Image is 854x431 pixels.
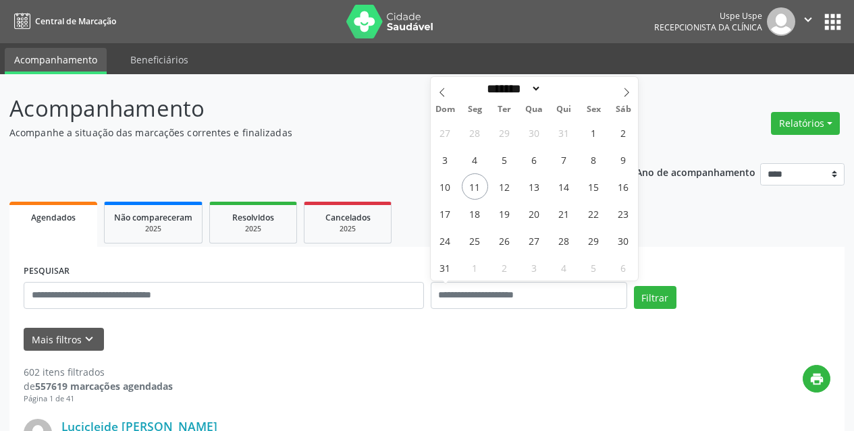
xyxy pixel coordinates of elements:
i: keyboard_arrow_down [82,332,97,347]
p: Acompanhamento [9,92,594,125]
span: Agosto 22, 2025 [581,200,607,227]
span: Agosto 29, 2025 [581,227,607,254]
label: PESQUISAR [24,261,70,282]
span: Agosto 30, 2025 [610,227,637,254]
i:  [801,12,816,27]
span: Julho 30, 2025 [521,119,548,146]
div: 2025 [314,224,381,234]
span: Setembro 2, 2025 [491,254,518,281]
div: 2025 [219,224,287,234]
strong: 557619 marcações agendadas [35,380,173,393]
span: Agosto 1, 2025 [581,119,607,146]
span: Julho 31, 2025 [551,119,577,146]
span: Cancelados [325,212,371,223]
span: Agosto 16, 2025 [610,173,637,200]
span: Agosto 19, 2025 [491,200,518,227]
span: Qua [519,105,549,114]
p: Acompanhe a situação das marcações correntes e finalizadas [9,125,594,140]
div: 2025 [114,224,192,234]
a: Central de Marcação [9,10,116,32]
span: Setembro 1, 2025 [462,254,488,281]
div: Uspe Uspe [654,10,762,22]
span: Resolvidos [232,212,274,223]
span: Agendados [31,212,76,223]
span: Agosto 4, 2025 [462,146,488,173]
span: Agosto 28, 2025 [551,227,577,254]
span: Setembro 3, 2025 [521,254,548,281]
span: Agosto 27, 2025 [521,227,548,254]
button: apps [821,10,845,34]
span: Agosto 6, 2025 [521,146,548,173]
a: Acompanhamento [5,48,107,74]
span: Sáb [608,105,638,114]
span: Agosto 9, 2025 [610,146,637,173]
span: Agosto 24, 2025 [432,227,458,254]
p: Ano de acompanhamento [636,163,755,180]
span: Julho 28, 2025 [462,119,488,146]
span: Recepcionista da clínica [654,22,762,33]
img: img [767,7,795,36]
span: Julho 27, 2025 [432,119,458,146]
span: Agosto 3, 2025 [432,146,458,173]
span: Agosto 12, 2025 [491,173,518,200]
span: Agosto 5, 2025 [491,146,518,173]
div: de [24,379,173,393]
span: Agosto 23, 2025 [610,200,637,227]
button: Mais filtroskeyboard_arrow_down [24,328,104,351]
button: Relatórios [771,112,840,135]
i: print [809,372,824,386]
span: Agosto 26, 2025 [491,227,518,254]
span: Ter [489,105,519,114]
span: Agosto 20, 2025 [521,200,548,227]
span: Agosto 25, 2025 [462,227,488,254]
span: Agosto 10, 2025 [432,173,458,200]
span: Agosto 11, 2025 [462,173,488,200]
input: Year [541,82,586,96]
button:  [795,7,821,36]
span: Agosto 21, 2025 [551,200,577,227]
span: Agosto 17, 2025 [432,200,458,227]
span: Não compareceram [114,212,192,223]
span: Setembro 4, 2025 [551,254,577,281]
span: Dom [431,105,460,114]
span: Agosto 14, 2025 [551,173,577,200]
span: Sex [579,105,608,114]
span: Agosto 15, 2025 [581,173,607,200]
span: Julho 29, 2025 [491,119,518,146]
a: Beneficiários [121,48,198,71]
div: 602 itens filtrados [24,365,173,379]
span: Seg [460,105,489,114]
div: Página 1 de 41 [24,393,173,405]
span: Agosto 13, 2025 [521,173,548,200]
span: Setembro 6, 2025 [610,254,637,281]
button: print [803,365,830,393]
span: Agosto 7, 2025 [551,146,577,173]
span: Agosto 8, 2025 [581,146,607,173]
span: Setembro 5, 2025 [581,254,607,281]
span: Agosto 31, 2025 [432,254,458,281]
span: Qui [549,105,579,114]
span: Agosto 2, 2025 [610,119,637,146]
span: Agosto 18, 2025 [462,200,488,227]
span: Central de Marcação [35,16,116,27]
select: Month [483,82,542,96]
button: Filtrar [634,286,676,309]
